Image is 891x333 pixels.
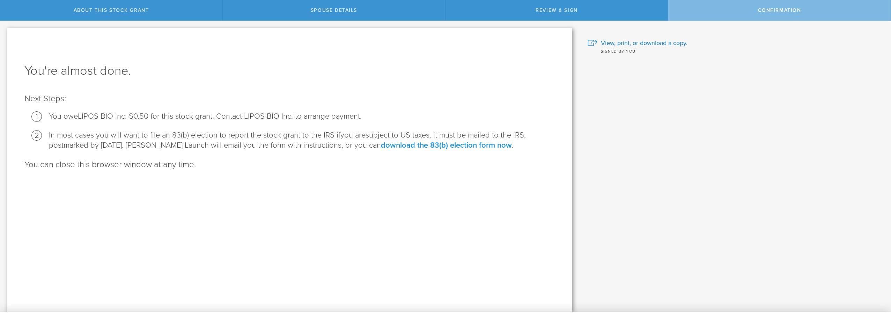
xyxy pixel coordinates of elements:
span: you are [340,131,366,140]
li: In most cases you will want to file an 83(b) election to report the stock grant to the IRS if sub... [49,130,555,150]
div: Signed by you [588,47,881,54]
span: Confirmation [758,7,801,13]
span: Review & Sign [536,7,578,13]
span: You owe [49,112,78,121]
span: View, print, or download a copy. [601,38,687,47]
a: download the 83(b) election form now [381,141,512,150]
li: LIPOS BIO Inc. $0.50 for this stock grant. Contact LIPOS BIO Inc. to arrange payment. [49,111,555,121]
p: Next Steps: [24,93,555,104]
span: Spouse Details [311,7,357,13]
span: About this stock grant [74,7,149,13]
p: You can close this browser window at any time. [24,159,555,170]
iframe: Chat Widget [856,279,891,312]
h1: You're almost done. [24,62,555,79]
